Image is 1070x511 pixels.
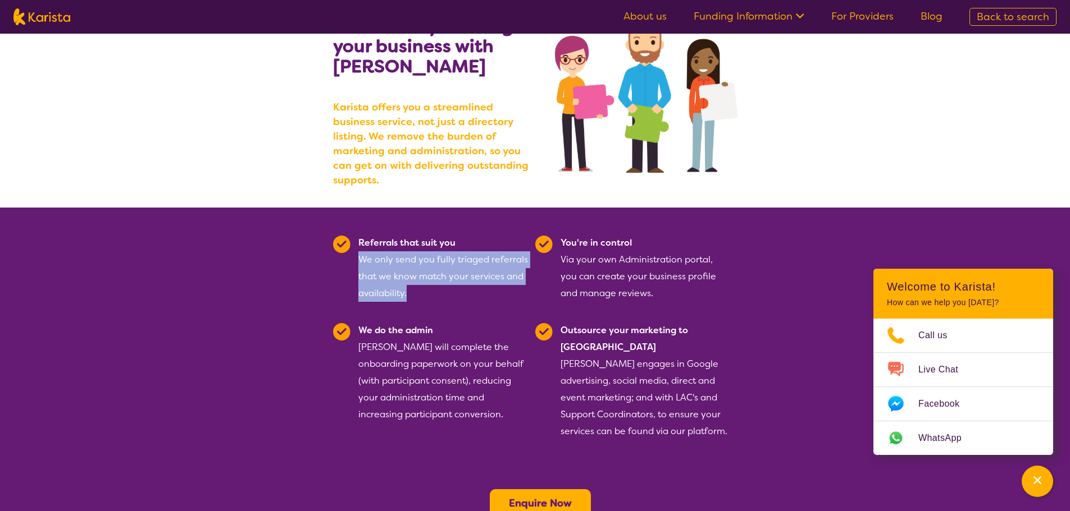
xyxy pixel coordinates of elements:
img: Karista logo [13,8,70,25]
a: Enquire Now [509,496,572,510]
b: You're in control [561,237,632,248]
div: Via your own Administration portal, you can create your business profile and manage reviews. [561,234,731,302]
img: Tick [535,236,553,253]
b: Outsource your marketing to [GEOGRAPHIC_DATA] [561,324,688,353]
a: Funding Information [694,10,804,23]
a: About us [623,10,667,23]
span: Live Chat [918,361,972,378]
h2: Welcome to Karista! [887,280,1040,293]
div: [PERSON_NAME] engages in Google advertising, social media, direct and event marketing; and with L... [561,322,731,440]
b: Learn how you can grow your business with [PERSON_NAME] [333,14,545,78]
div: We only send you fully triaged referrals that we know match your services and availability. [358,234,529,302]
img: Tick [333,236,350,253]
img: grow your business with Karista [555,16,737,173]
img: Tick [333,323,350,340]
span: WhatsApp [918,430,975,446]
b: We do the admin [358,324,433,336]
a: Back to search [969,8,1057,26]
a: Web link opens in a new tab. [873,421,1053,455]
div: [PERSON_NAME] will complete the onboarding paperwork on your behalf (with participant consent), r... [358,322,529,440]
span: Facebook [918,395,973,412]
p: How can we help you [DATE]? [887,298,1040,307]
button: Channel Menu [1022,466,1053,497]
span: Call us [918,327,961,344]
div: Channel Menu [873,269,1053,455]
b: Referrals that suit you [358,237,456,248]
img: Tick [535,323,553,340]
b: Karista offers you a streamlined business service, not just a directory listing. We remove the bu... [333,100,535,187]
a: Blog [921,10,942,23]
ul: Choose channel [873,319,1053,455]
span: Back to search [977,10,1049,24]
a: For Providers [831,10,894,23]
